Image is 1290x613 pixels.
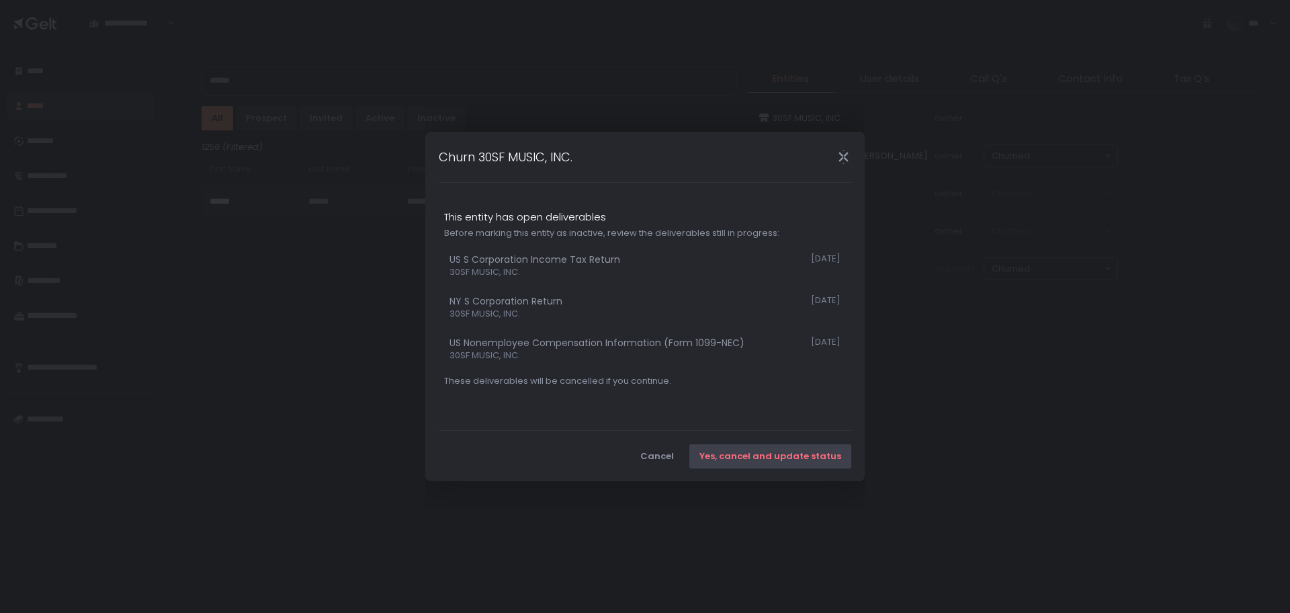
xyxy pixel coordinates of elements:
div: [DATE] [811,336,841,350]
div: These deliverables will be cancelled if you continue. [444,375,846,387]
div: Cancel [640,450,674,462]
div: 30SF MUSIC, INC. [449,350,841,362]
div: This entity has open deliverables [444,210,846,225]
div: Before marking this entity as inactive, review the deliverables still in progress: [444,227,846,239]
div: [DATE] [811,294,841,308]
div: US S Corporation Income Tax Return [449,253,620,266]
div: NY S Corporation Return [449,294,562,308]
button: Yes, cancel and update status [689,444,851,468]
button: Cancel [630,444,684,468]
div: Close [822,149,865,165]
div: US Nonemployee Compensation Information (Form 1099-NEC) [449,336,744,350]
h1: Churn 30SF MUSIC, INC. [439,148,572,166]
div: [DATE] [811,253,841,266]
div: Yes, cancel and update status [699,450,841,462]
div: 30SF MUSIC, INC. [449,266,841,278]
div: 30SF MUSIC, INC. [449,308,841,320]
